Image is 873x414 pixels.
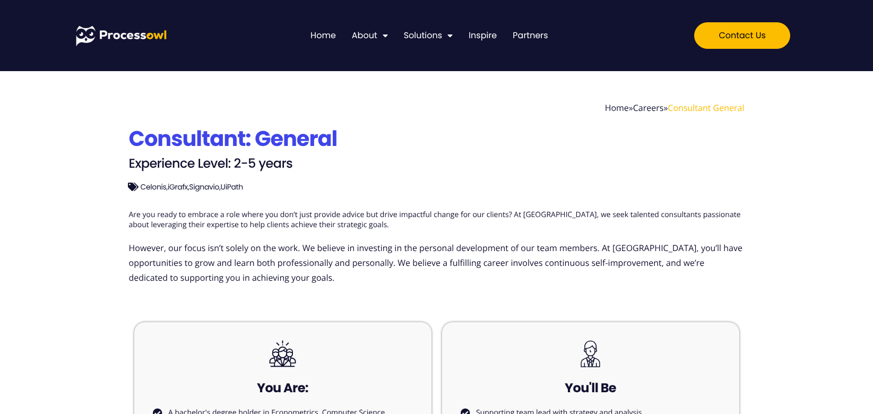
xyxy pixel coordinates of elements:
[404,29,453,42] a: Solutions
[469,29,497,42] a: Inspire
[719,31,765,40] span: Contact us
[694,22,790,49] a: Contact us
[189,182,219,192] a: Signavio
[129,210,745,230] div: Are you ready to embrace a role where you don’t just provide advice but drive impactful change fo...
[129,126,745,151] h2: Consultant: General
[141,182,167,192] a: Celonis
[141,182,243,192] span: , , ,
[221,182,243,192] a: UiPath
[310,29,336,42] a: Home
[129,157,745,172] h2: Experience Level: 2-5 years
[633,102,664,114] a: Careers
[153,381,413,396] h2: You Are:
[352,29,388,42] a: About
[461,381,721,396] h2: You'll Be
[668,102,744,114] a: Consultant General
[513,29,548,42] a: Partners
[168,182,188,192] a: iGrafx
[605,102,629,114] a: Home
[129,100,745,115] p: » »
[129,240,745,285] p: However, our focus isn’t solely on the work. We believe in investing in the personal development ...
[310,29,548,42] nav: Menu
